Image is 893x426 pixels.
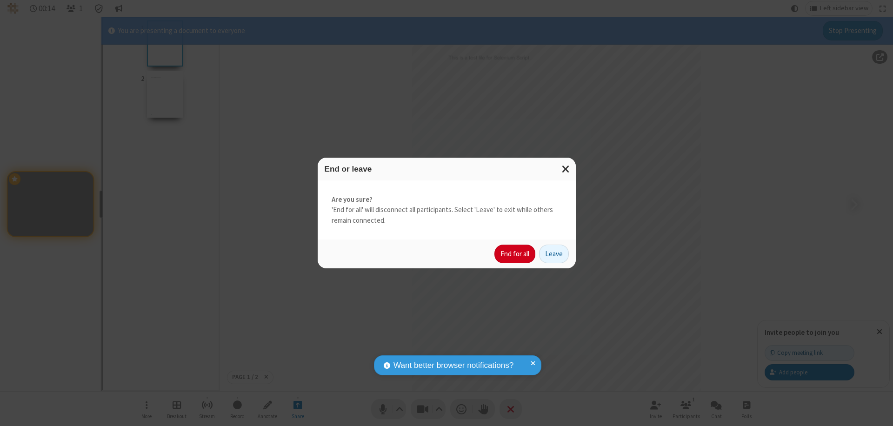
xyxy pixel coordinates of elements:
[393,359,513,372] span: Want better browser notifications?
[332,194,562,205] strong: Are you sure?
[539,245,569,263] button: Leave
[494,245,535,263] button: End for all
[325,165,569,173] h3: End or leave
[318,180,576,240] div: 'End for all' will disconnect all participants. Select 'Leave' to exit while others remain connec...
[556,158,576,180] button: Close modal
